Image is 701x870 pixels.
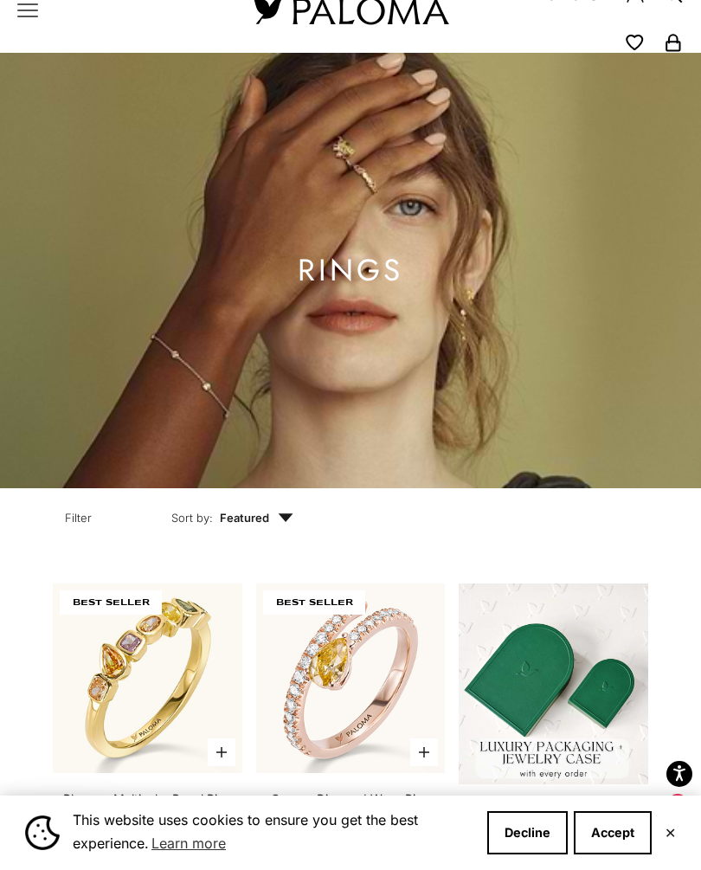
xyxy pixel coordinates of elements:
[256,583,446,773] img: #RoseGold
[487,811,568,854] button: Decline
[665,828,676,838] button: Close
[63,790,232,808] a: Blossom Multicolor Bezel Ring
[149,830,228,856] a: Learn more
[60,590,162,615] span: BEST SELLER
[271,790,430,808] a: Orange Diamond Wrap Ring
[25,815,60,850] img: Cookie banner
[220,509,293,526] span: Featured
[53,583,242,773] img: #YellowGold
[132,488,333,542] button: Sort by: Featured
[25,488,132,542] button: Filter
[73,809,473,856] span: This website uses cookies to ensure you get the best experience.
[574,811,652,854] button: Accept
[171,509,213,526] span: Sort by:
[298,260,403,281] h1: Rings
[263,590,365,615] span: BEST SELLER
